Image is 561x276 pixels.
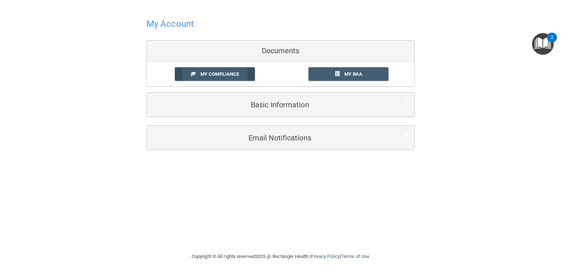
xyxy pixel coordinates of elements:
span: My Compliance [200,71,239,77]
a: Privacy Policy [311,254,340,259]
h4: My Account [146,19,194,29]
button: Open Resource Center, 2 new notifications [532,33,554,55]
span: My BAA [344,71,362,77]
div: Copyright © All rights reserved 2025 @ Rectangle Health | | [146,245,415,268]
div: Documents [147,40,414,62]
a: Terms of Use [341,254,369,259]
a: Email Notifications [152,129,409,146]
div: 2 [551,37,553,47]
a: Basic Information [152,96,409,113]
h5: Basic Information [152,101,386,109]
h5: Email Notifications [152,134,386,142]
